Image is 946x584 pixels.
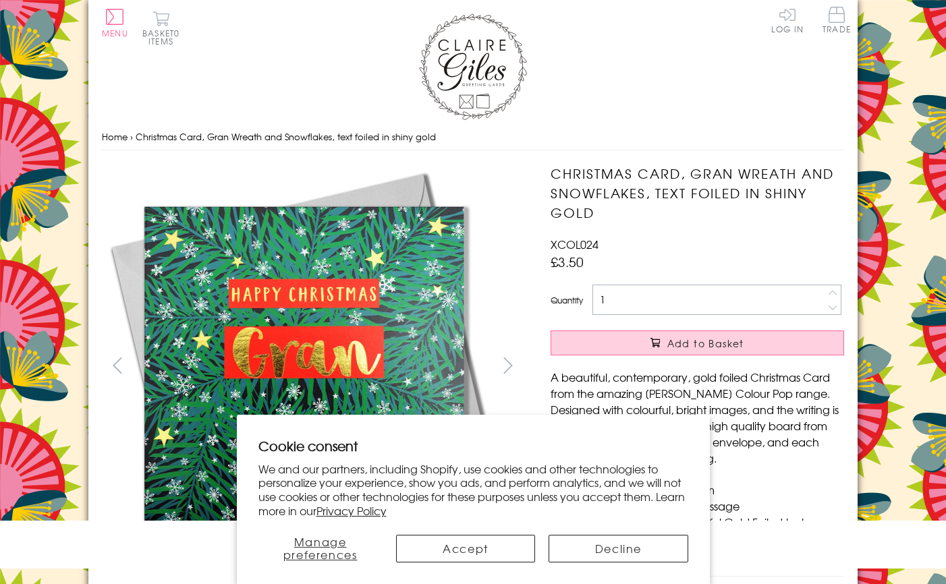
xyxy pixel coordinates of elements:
[396,535,535,562] button: Accept
[771,7,804,33] a: Log In
[130,130,133,143] span: ›
[667,337,744,350] span: Add to Basket
[551,164,844,222] h1: Christmas Card, Gran Wreath and Snowflakes, text foiled in shiny gold
[316,502,387,519] a: Privacy Policy
[258,462,688,518] p: We and our partners, including Shopify, use cookies and other technologies to personalize your ex...
[258,436,688,455] h2: Cookie consent
[551,252,584,271] span: £3.50
[493,350,524,380] button: next
[524,164,928,568] img: Christmas Card, Gran Wreath and Snowflakes, text foiled in shiny gold
[823,7,851,33] span: Trade
[823,7,851,36] a: Trade
[551,294,583,306] label: Quantity
[551,369,844,466] p: A beautiful, contemporary, gold foiled Christmas Card from the amazing [PERSON_NAME] Colour Pop r...
[549,535,688,562] button: Decline
[102,9,128,37] button: Menu
[258,535,383,562] button: Manage preferences
[283,533,358,562] span: Manage preferences
[102,27,128,39] span: Menu
[136,130,436,143] span: Christmas Card, Gran Wreath and Snowflakes, text foiled in shiny gold
[419,13,527,120] img: Claire Giles Greetings Cards
[551,236,599,252] span: XCOL024
[148,27,179,47] span: 0 items
[102,123,844,151] nav: breadcrumbs
[551,330,844,355] button: Add to Basket
[102,164,507,568] img: Christmas Card, Gran Wreath and Snowflakes, text foiled in shiny gold
[102,130,128,143] a: Home
[142,11,179,45] button: Basket0 items
[102,350,132,380] button: prev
